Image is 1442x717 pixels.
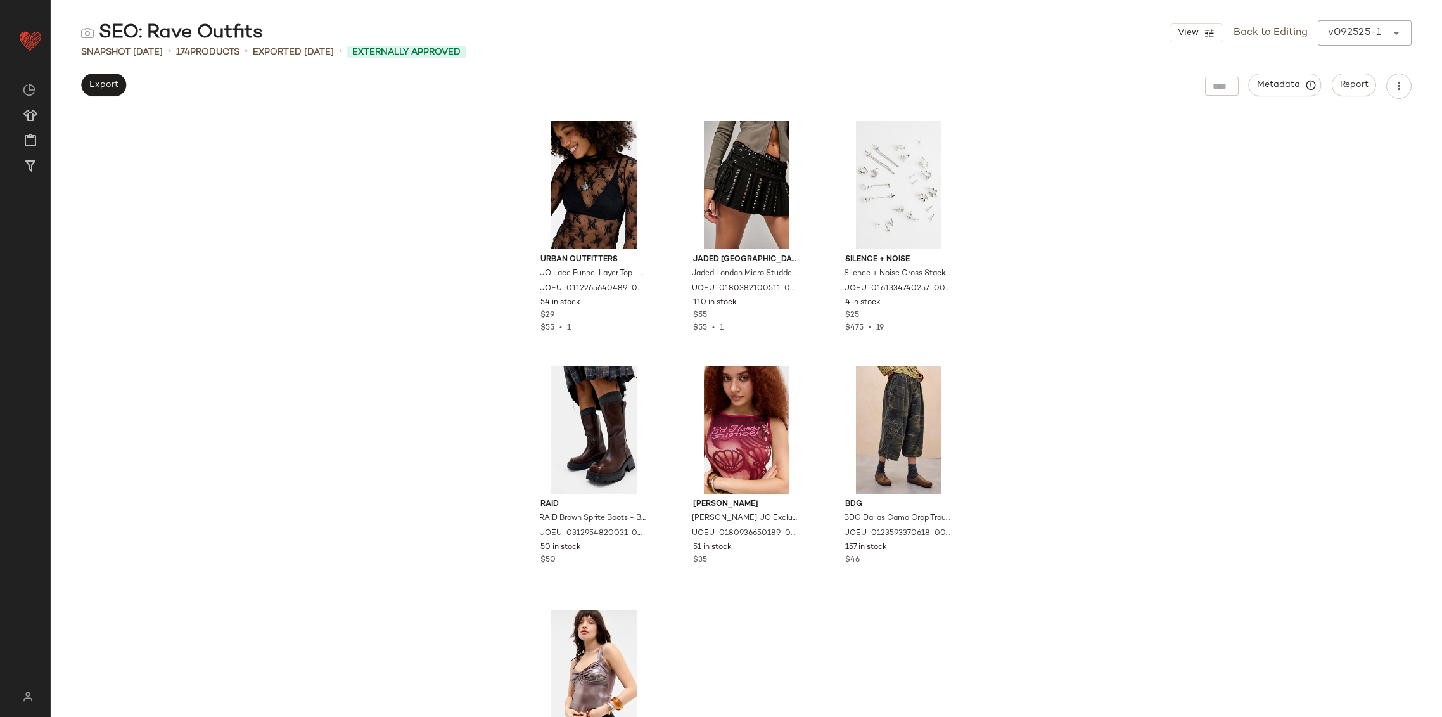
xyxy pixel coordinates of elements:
div: Products [176,46,239,59]
p: Exported [DATE] [253,46,334,59]
button: View [1170,23,1223,42]
span: UOEU-0180382100511-000-001 [692,283,799,295]
span: Export [89,80,118,90]
span: RAID Brown Sprite Boots - Brown UK 7 at Urban Outfitters [539,513,646,524]
span: Snapshot [DATE] [81,46,163,59]
span: UO Lace Funnel Layer Top - Black XS at Urban Outfitters [539,268,646,280]
span: • [864,324,876,332]
img: 0112265640489_001_a2 [530,121,658,249]
span: RAID [540,499,648,510]
span: $50 [540,555,556,566]
span: View [1177,28,1198,38]
img: 0312954820031_020_m [530,366,658,494]
span: BDG Dallas Camo Crop Trousers - Dark Green XL at Urban Outfitters [844,513,951,524]
a: Back to Editing [1234,25,1308,41]
button: Metadata [1249,74,1322,96]
span: 51 in stock [693,542,732,553]
img: svg%3e [81,27,94,39]
span: • [245,44,248,60]
img: 0161334740257_007_b [835,121,962,249]
span: 50 in stock [540,542,581,553]
span: 4 in stock [845,297,881,309]
img: 0180382100511_001_b [683,121,810,249]
span: 174 [176,48,190,57]
span: • [554,324,567,332]
span: UOEU-0180936650189-000-060 [692,528,799,539]
div: v092525-1 [1328,25,1381,41]
span: $55 [693,324,707,332]
span: Externally Approved [352,46,461,59]
span: [PERSON_NAME] [693,499,800,510]
span: 54 in stock [540,297,580,309]
span: $55 [693,310,707,321]
span: 1 [567,324,571,332]
span: Metadata [1256,79,1314,91]
span: 110 in stock [693,297,737,309]
img: svg%3e [23,84,35,96]
img: heart_red.DM2ytmEG.svg [18,28,43,53]
span: $55 [540,324,554,332]
span: Silence + Noise Cross Stacking Earrings 10-Pack - Silver at Urban Outfitters [844,268,951,280]
span: BDG [845,499,952,510]
span: $46 [845,555,860,566]
span: Jaded [GEOGRAPHIC_DATA] [693,254,800,266]
span: $475 [845,324,864,332]
button: Report [1332,74,1376,96]
span: 19 [876,324,884,332]
img: 0123593370618_037_a2 [835,366,962,494]
span: Urban Outfitters [540,254,648,266]
div: SEO: Rave Outfits [81,20,263,46]
span: 157 in stock [845,542,887,553]
span: • [339,44,342,60]
img: 0180936650189_060_a2 [683,366,810,494]
span: Report [1339,80,1369,90]
span: $25 [845,310,859,321]
span: • [168,44,171,60]
span: 1 [720,324,724,332]
span: $35 [693,555,707,566]
span: [PERSON_NAME] UO Exclusive Mermaid Flower Tank Top - Red L at Urban Outfitters [692,513,799,524]
span: UOEU-0312954820031-000-020 [539,528,646,539]
span: Jaded London Micro Studded Skirt - Black XS at Urban Outfitters [692,268,799,280]
img: svg%3e [15,692,40,702]
button: Export [81,74,126,96]
span: UOEU-0161334740257-000-007 [844,283,951,295]
span: • [707,324,720,332]
span: UOEU-0123593370618-000-037 [844,528,951,539]
span: $29 [540,310,554,321]
span: UOEU-0112265640489-000-001 [539,283,646,295]
span: Silence + Noise [845,254,952,266]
